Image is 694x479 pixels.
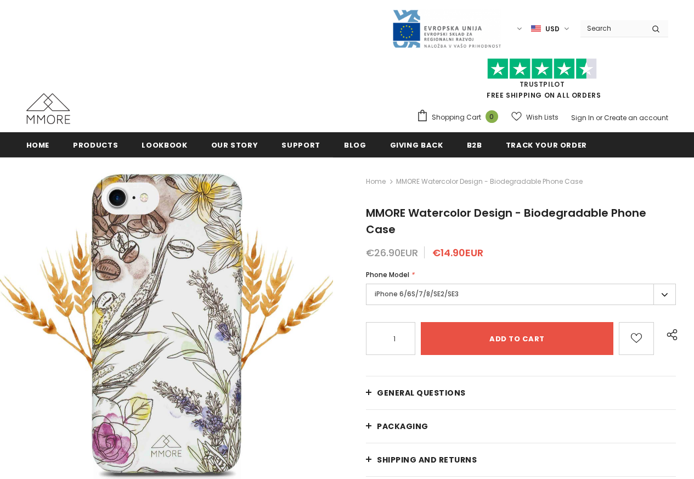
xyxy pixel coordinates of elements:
a: General Questions [366,376,676,409]
span: General Questions [377,387,466,398]
span: 0 [486,110,498,123]
a: Lookbook [142,132,187,157]
a: Wish Lists [511,108,558,127]
span: PACKAGING [377,421,428,432]
label: iPhone 6/6S/7/8/SE2/SE3 [366,284,676,305]
span: B2B [467,140,482,150]
a: Create an account [604,113,668,122]
span: support [281,140,320,150]
span: Our Story [211,140,258,150]
a: PACKAGING [366,410,676,443]
span: Giving back [390,140,443,150]
img: USD [531,24,541,33]
img: Trust Pilot Stars [487,58,597,80]
span: Blog [344,140,366,150]
a: Home [366,175,386,188]
input: Add to cart [421,322,613,355]
a: Track your order [506,132,587,157]
a: Shipping and returns [366,443,676,476]
a: Javni Razpis [392,24,501,33]
span: Track your order [506,140,587,150]
span: USD [545,24,560,35]
span: or [596,113,602,122]
img: Javni Razpis [392,9,501,49]
a: Our Story [211,132,258,157]
span: Phone Model [366,270,409,279]
span: Wish Lists [526,112,558,123]
a: Home [26,132,50,157]
a: support [281,132,320,157]
span: €14.90EUR [432,246,483,260]
span: Shopping Cart [432,112,481,123]
a: Giving back [390,132,443,157]
a: Blog [344,132,366,157]
a: Sign In [571,113,594,122]
a: Shopping Cart 0 [416,109,504,126]
span: Lookbook [142,140,187,150]
span: MMORE Watercolor Design - Biodegradable Phone Case [366,205,646,237]
span: FREE SHIPPING ON ALL ORDERS [416,63,668,100]
img: MMORE Cases [26,93,70,124]
a: B2B [467,132,482,157]
span: €26.90EUR [366,246,418,260]
span: Home [26,140,50,150]
span: Shipping and returns [377,454,477,465]
span: Products [73,140,118,150]
span: MMORE Watercolor Design - Biodegradable Phone Case [396,175,583,188]
input: Search Site [580,20,644,36]
a: Trustpilot [520,80,565,89]
a: Products [73,132,118,157]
